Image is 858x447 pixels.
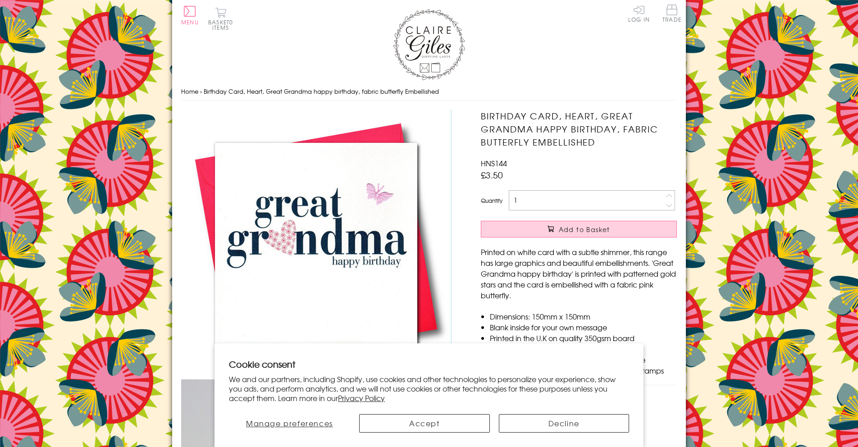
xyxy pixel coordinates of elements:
[628,5,650,22] a: Log In
[481,109,677,148] h1: Birthday Card, Heart, Great Grandma happy birthday, fabric butterfly Embellished
[559,225,610,234] span: Add to Basket
[181,87,198,96] a: Home
[200,87,202,96] span: ›
[229,358,629,370] h2: Cookie consent
[481,169,503,181] span: £3.50
[481,221,677,237] button: Add to Basket
[338,392,385,403] a: Privacy Policy
[481,158,507,169] span: HNS144
[181,109,452,379] img: Birthday Card, Heart, Great Grandma happy birthday, fabric butterfly Embellished
[208,7,233,30] button: Basket0 items
[229,374,629,402] p: We and our partners, including Shopify, use cookies and other technologies to personalize your ex...
[499,414,630,433] button: Decline
[229,414,350,433] button: Manage preferences
[490,322,677,333] li: Blank inside for your own message
[212,18,233,32] span: 0 items
[490,333,677,343] li: Printed in the U.K on quality 350gsm board
[662,5,681,24] a: Trade
[181,82,677,101] nav: breadcrumbs
[204,87,439,96] span: Birthday Card, Heart, Great Grandma happy birthday, fabric butterfly Embellished
[481,196,502,205] label: Quantity
[181,6,199,25] button: Menu
[481,246,677,301] p: Printed on white card with a subtle shimmer, this range has large graphics and beautiful embellis...
[662,5,681,22] span: Trade
[393,9,465,80] img: Claire Giles Greetings Cards
[490,311,677,322] li: Dimensions: 150mm x 150mm
[181,18,199,26] span: Menu
[246,418,333,429] span: Manage preferences
[359,414,490,433] button: Accept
